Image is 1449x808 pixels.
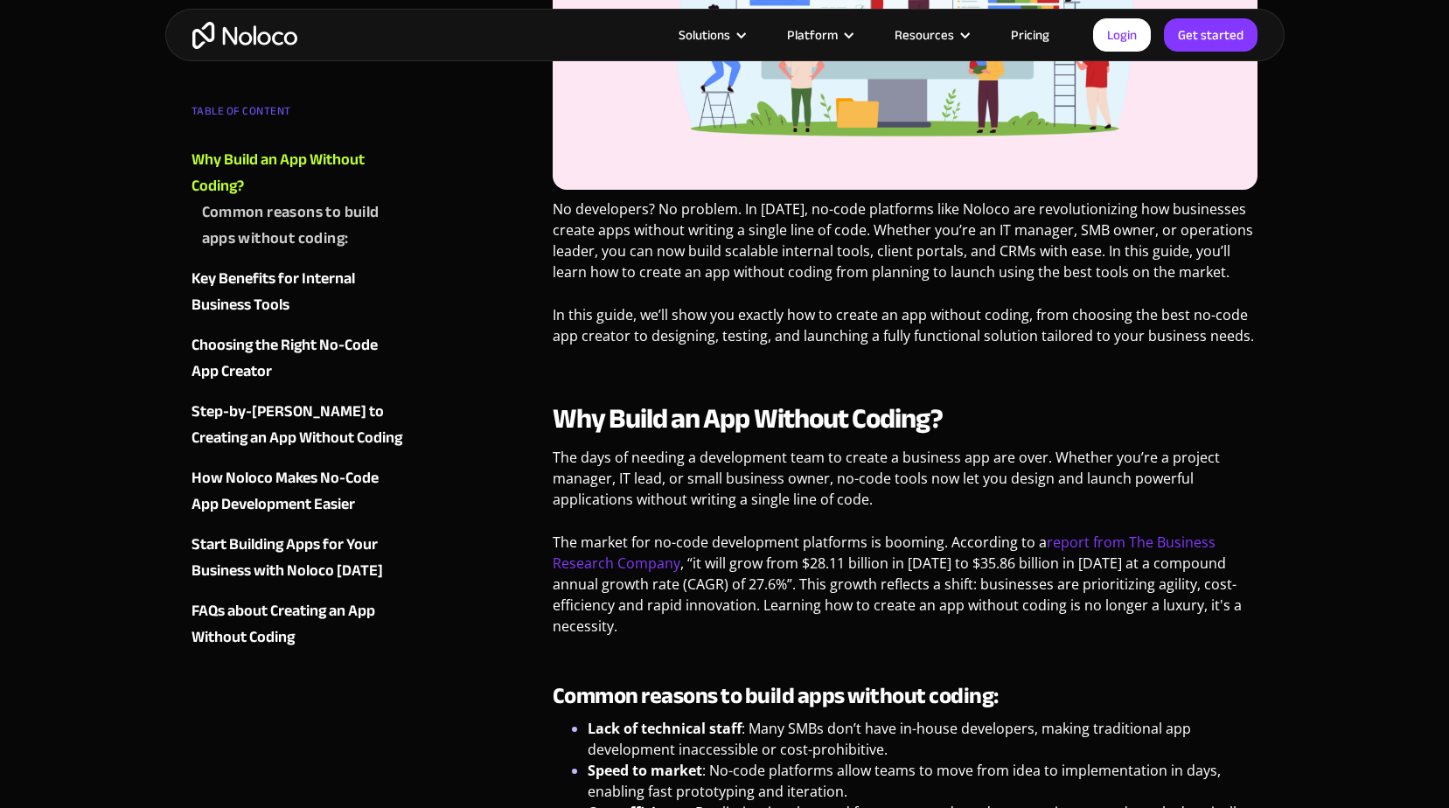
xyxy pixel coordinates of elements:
[202,199,403,252] a: Common reasons to build apps without coding:
[553,393,943,445] strong: Why Build an App Without Coding?
[679,24,730,46] div: Solutions
[588,719,742,738] strong: Lack of technical staff
[1164,18,1257,52] a: Get started
[192,22,297,49] a: home
[588,718,1258,760] li: : Many SMBs don’t have in-house developers, making traditional app development inaccessible or co...
[553,532,1258,650] p: The market for no-code development platforms is booming. According to a , “it will grow from $28....
[588,760,1258,802] li: : No-code platforms allow teams to move from idea to implementation in days, enabling fast protot...
[553,447,1258,523] p: The days of needing a development team to create a business app are over. Whether you’re a projec...
[192,532,403,584] a: Start Building Apps for Your Business with Noloco [DATE]
[657,24,765,46] div: Solutions
[989,24,1071,46] a: Pricing
[192,266,403,318] a: Key Benefits for Internal Business Tools
[192,332,403,385] a: Choosing the Right No-Code App Creator
[1093,18,1151,52] a: Login
[588,761,702,780] strong: Speed to market
[192,399,403,451] a: Step-by-[PERSON_NAME] to Creating an App Without Coding
[895,24,954,46] div: Resources
[787,24,838,46] div: Platform
[192,98,403,133] div: TABLE OF CONTENT
[192,598,403,651] a: FAQs about Creating an App Without Coding
[873,24,989,46] div: Resources
[553,533,1216,573] a: report from The Business Research Company
[553,304,1258,359] p: In this guide, we’ll show you exactly how to create an app without coding, from choosing the best...
[553,199,1258,296] p: No developers? No problem. In [DATE], no-code platforms like Noloco are revolutionizing how busin...
[553,674,999,717] strong: Common reasons to build apps without coding:
[192,465,403,518] a: How Noloco Makes No-Code App Development Easier
[765,24,873,46] div: Platform
[192,147,403,199] a: Why Build an App Without Coding?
